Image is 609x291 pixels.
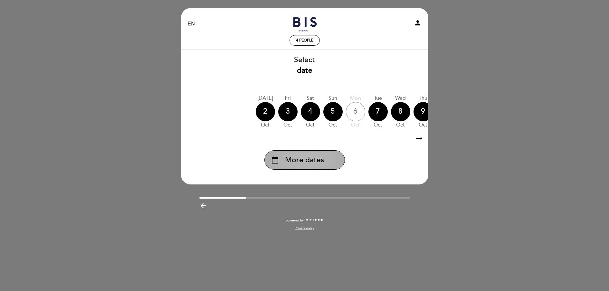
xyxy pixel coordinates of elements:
[296,38,313,43] span: 4 people
[264,15,345,33] a: Bis Bistro
[199,202,207,210] i: arrow_backward
[414,102,433,121] div: 9
[368,95,388,102] div: Tue
[286,218,304,223] span: powered by
[181,55,429,76] div: Select
[368,121,388,129] div: Oct
[414,95,433,102] div: Thu
[305,219,324,222] img: MEITRE
[391,95,410,102] div: Wed
[301,95,320,102] div: Sat
[323,95,343,102] div: Sun
[285,155,324,165] span: More dates
[346,102,365,121] div: 6
[256,102,275,121] div: 2
[295,226,314,230] a: Privacy policy
[256,95,275,102] div: [DATE]
[368,102,388,121] div: 7
[278,95,298,102] div: Fri
[301,121,320,129] div: Oct
[286,218,324,223] a: powered by
[414,121,433,129] div: Oct
[297,66,312,75] b: date
[271,155,279,165] i: calendar_today
[323,102,343,121] div: 5
[414,19,422,29] button: person
[414,132,424,145] i: arrow_right_alt
[278,102,298,121] div: 3
[256,121,275,129] div: Oct
[346,121,365,129] div: Oct
[301,102,320,121] div: 4
[414,19,422,27] i: person
[391,121,410,129] div: Oct
[346,95,365,102] div: Mon
[391,102,410,121] div: 8
[323,121,343,129] div: Oct
[278,121,298,129] div: Oct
